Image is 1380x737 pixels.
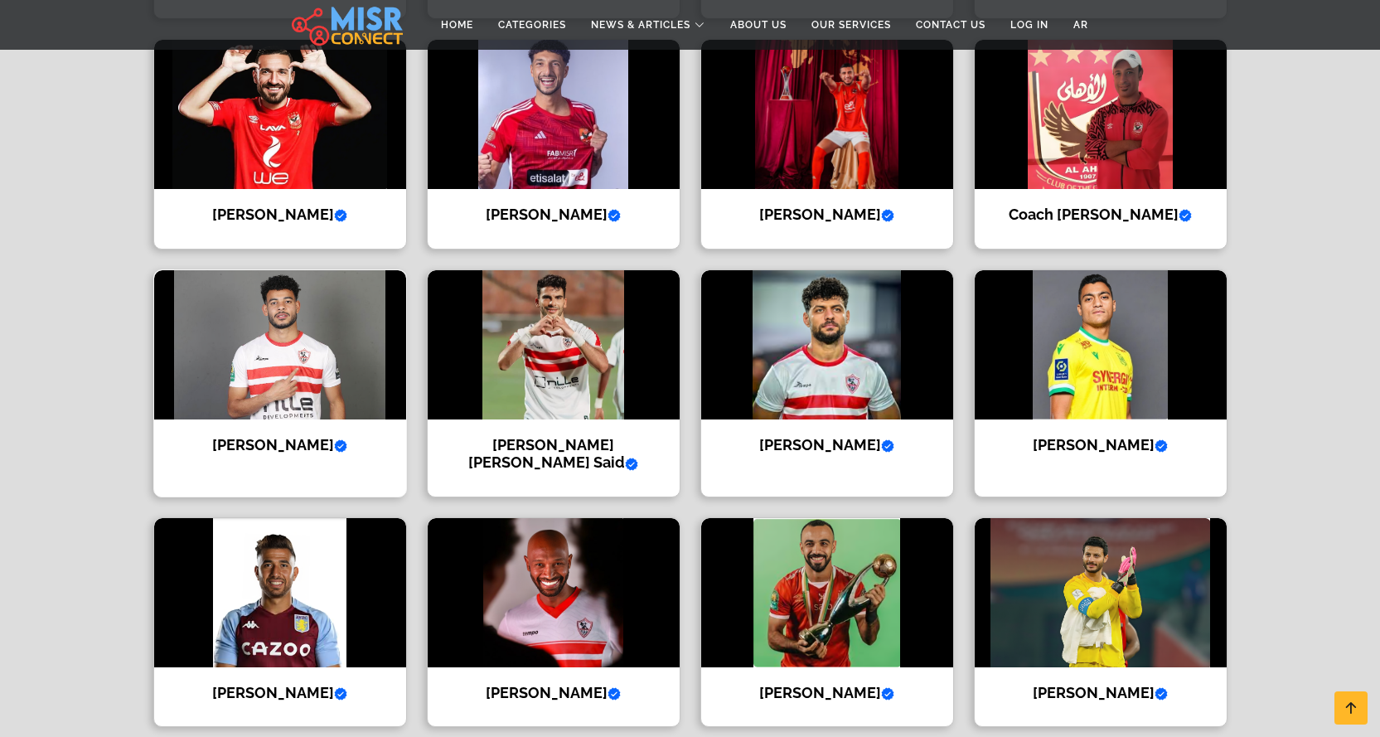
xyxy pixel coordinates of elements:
h4: [PERSON_NAME] [714,684,941,702]
a: Categories [486,9,579,41]
a: Ramy Rabia [PERSON_NAME] [690,39,964,250]
svg: Verified account [334,209,347,222]
svg: Verified account [1155,687,1168,701]
h4: [PERSON_NAME] [167,436,394,454]
svg: Verified account [1155,439,1168,453]
a: Home [429,9,486,41]
a: Mahmoud Shikabala [PERSON_NAME] [417,517,690,728]
a: Mohamed El Shenawy [PERSON_NAME] [964,517,1237,728]
span: News & Articles [591,17,690,32]
a: Our Services [799,9,903,41]
svg: Verified account [1179,209,1192,222]
img: Mohamed El Shenawy [975,518,1227,667]
a: News & Articles [579,9,718,41]
img: Mahmoud Trezeguet [154,518,406,667]
svg: Verified account [625,458,638,471]
h4: [PERSON_NAME] [987,684,1214,702]
svg: Verified account [881,439,894,453]
svg: Verified account [881,687,894,701]
a: Mohamed Magdy [PERSON_NAME] [690,517,964,728]
a: Ali Maâloul [PERSON_NAME] [143,39,417,250]
h4: [PERSON_NAME] [440,684,667,702]
a: AR [1061,9,1101,41]
img: Mostafa Shalaby [701,270,953,419]
a: Wessam Abou Ali [PERSON_NAME] [417,39,690,250]
a: Mostafa Shalaby [PERSON_NAME] [690,269,964,497]
img: Wessam Abou Ali [428,40,680,189]
img: Ramy Rabia [701,40,953,189]
svg: Verified account [334,687,347,701]
svg: Verified account [334,439,347,453]
img: main.misr_connect [292,4,403,46]
a: Mahmoud Trezeguet [PERSON_NAME] [143,517,417,728]
h4: Coach [PERSON_NAME] [987,206,1214,224]
img: Ali Maâloul [154,40,406,189]
svg: Verified account [608,687,621,701]
h4: [PERSON_NAME] [PERSON_NAME] Said [440,436,667,472]
a: Mostafa Mohamed [PERSON_NAME] [964,269,1237,497]
svg: Verified account [608,209,621,222]
a: Coach Tamer Ahmed AbdelQader Coach [PERSON_NAME] [964,39,1237,250]
img: Nabil Emad Dunga [154,270,406,419]
img: Coach Tamer Ahmed AbdelQader [975,40,1227,189]
img: Mahmoud Shikabala [428,518,680,667]
h4: [PERSON_NAME] [714,436,941,454]
svg: Verified account [881,209,894,222]
img: Mohamed Magdy [701,518,953,667]
img: Mostafa Mohamed [975,270,1227,419]
h4: [PERSON_NAME] [440,206,667,224]
img: Ahmed Mostafa Mohamed Said [428,270,680,419]
h4: [PERSON_NAME] [167,206,394,224]
a: Log in [998,9,1061,41]
h4: [PERSON_NAME] [714,206,941,224]
a: About Us [718,9,799,41]
a: Nabil Emad Dunga [PERSON_NAME] [143,269,417,497]
h4: [PERSON_NAME] [987,436,1214,454]
a: Ahmed Mostafa Mohamed Said [PERSON_NAME] [PERSON_NAME] Said [417,269,690,497]
h4: [PERSON_NAME] [167,684,394,702]
a: Contact Us [903,9,998,41]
